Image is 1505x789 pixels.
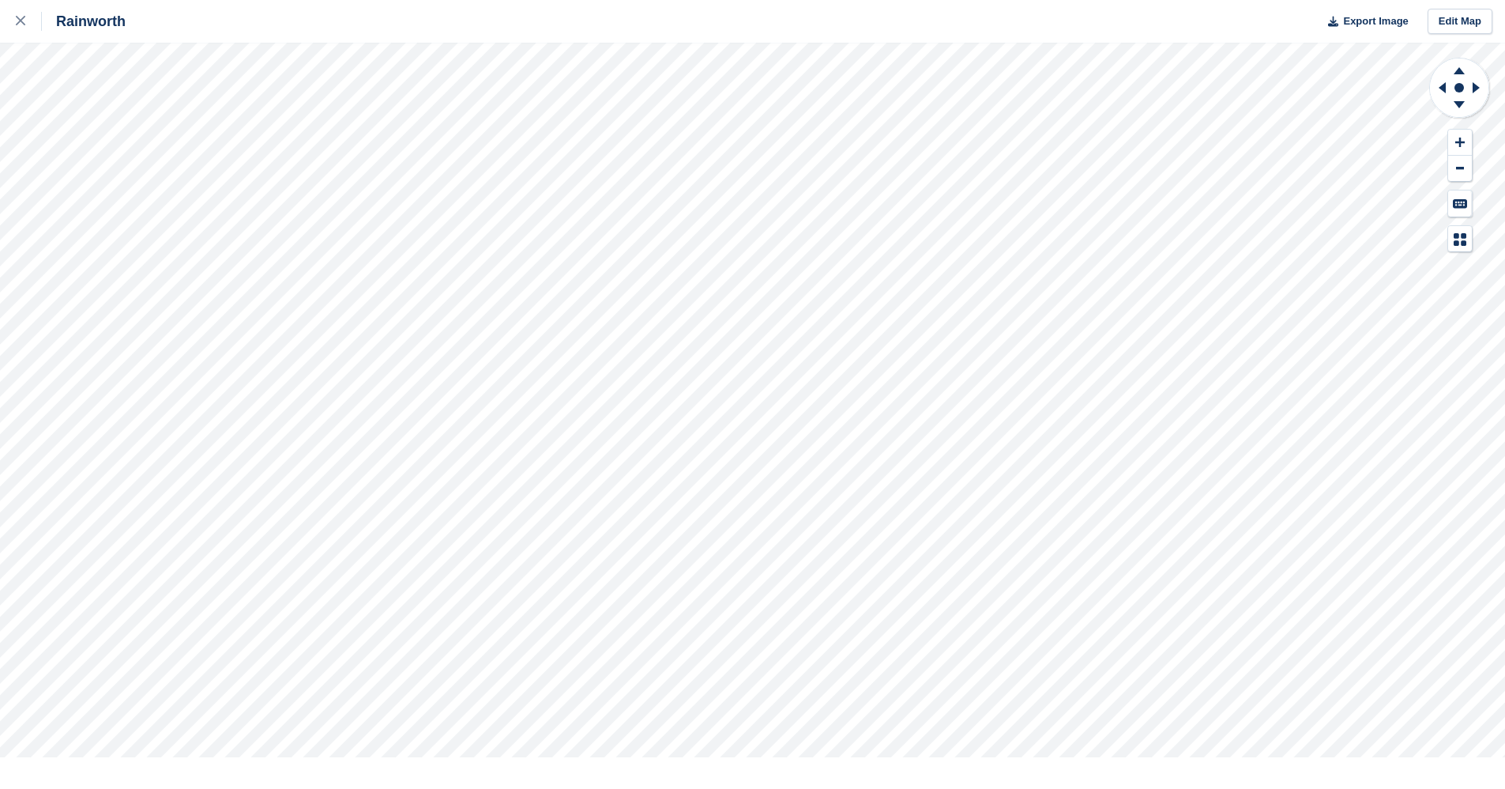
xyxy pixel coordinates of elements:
[1448,226,1472,252] button: Map Legend
[1428,9,1492,35] a: Edit Map
[1448,156,1472,182] button: Zoom Out
[42,12,126,31] div: Rainworth
[1448,191,1472,217] button: Keyboard Shortcuts
[1448,130,1472,156] button: Zoom In
[1319,9,1409,35] button: Export Image
[1343,13,1408,29] span: Export Image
